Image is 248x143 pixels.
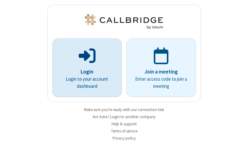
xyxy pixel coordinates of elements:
button: Login to another company [110,114,156,120]
li: Not Astra? [47,114,201,120]
p: Enter access code to join a meeting [135,76,187,90]
a: Make sure you're ready with our connection test [84,107,164,112]
img: Astra [84,14,164,29]
p: Login to your account dashboard [61,76,113,90]
button: LoginLogin to your account dashboard [52,38,122,97]
a: Privacy policy [113,136,136,141]
a: Join a meetingEnter access code to join a meeting [126,38,196,97]
p: Join a meeting [135,68,187,76]
a: Help & support [112,121,137,127]
p: Login [61,68,113,76]
a: Terms of service [111,128,137,134]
